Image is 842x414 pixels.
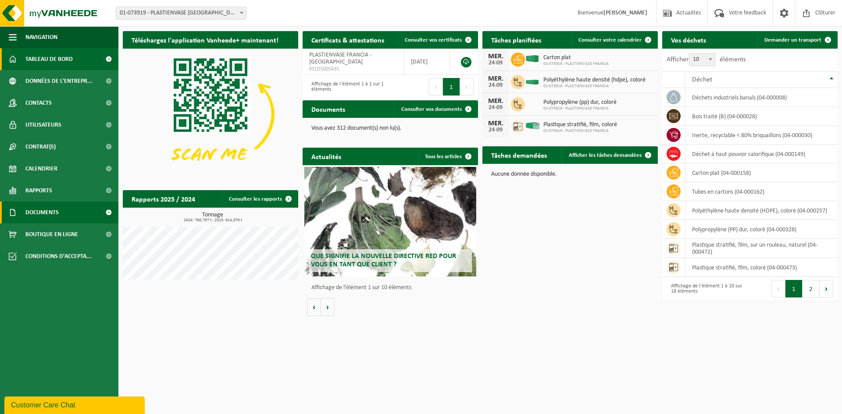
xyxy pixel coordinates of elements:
[127,218,298,223] span: 2024: 789,797 t - 2025: 614,970 t
[25,158,57,180] span: Calendrier
[487,60,504,66] div: 24-09
[571,31,657,49] a: Consulter votre calendrier
[685,220,838,239] td: polypropylène (PP) dur, coloré (04-000328)
[562,146,657,164] a: Afficher les tâches demandées
[25,202,59,223] span: Documents
[4,395,146,414] iframe: chat widget
[309,66,397,73] span: RED25005435
[25,180,52,202] span: Rapports
[689,53,715,66] span: 10
[603,10,647,16] strong: [PERSON_NAME]
[303,31,393,48] h2: Certificats & attestations
[394,100,477,118] a: Consulter vos documents
[491,171,649,177] p: Aucune donnée disponible.
[578,37,642,43] span: Consulter votre calendrier
[525,55,540,63] img: HK-XC-40-GN-00
[689,53,715,66] span: 10
[307,77,386,96] div: Affichage de l'élément 1 à 1 sur 1 éléments
[25,48,73,70] span: Tableau de bord
[487,53,504,60] div: MER.
[820,280,833,297] button: Next
[757,31,837,49] a: Demander un transport
[429,78,443,96] button: Previous
[569,152,642,158] span: Afficher les tâches demandées
[443,78,460,96] button: 1
[401,106,462,112] span: Consulter vos documents
[685,88,838,107] td: déchets industriels banals (04-000008)
[25,70,93,92] span: Données de l'entrepr...
[487,82,504,88] div: 24-09
[116,7,246,19] span: 01-073919 - PLASTIENVASE FRANCIA - ARRAS
[303,100,354,117] h2: Documents
[482,146,556,163] h2: Tâches demandées
[667,56,746,63] label: Afficher éléments
[785,280,803,297] button: 1
[116,7,246,20] span: 01-073919 - PLASTIENVASE FRANCIA - ARRAS
[311,125,469,131] p: Vous avez 312 document(s) non lu(s).
[543,99,617,106] span: Polypropylène (pp) dur, coloré
[543,77,646,84] span: Polyéthylène haute densité (hdpe), coloré
[25,245,92,267] span: Conditions d'accepta...
[543,61,609,67] span: 01-073919 - PLASTIENVASE FRANCIA
[543,54,609,61] span: Carton plat
[543,106,617,111] span: 01-073919 - PLASTIENVASE FRANCIA
[487,98,504,105] div: MER.
[685,239,838,258] td: plastique stratifié, film, sur un rouleau, naturel (04-000472)
[25,136,56,158] span: Contrat(s)
[123,190,204,207] h2: Rapports 2025 / 2024
[685,163,838,182] td: carton plat (04-000158)
[123,31,287,48] h2: Téléchargez l'application Vanheede+ maintenant!
[321,298,335,316] button: Volgende
[460,78,474,96] button: Next
[123,49,298,180] img: Download de VHEPlus App
[692,76,712,83] span: Déchet
[543,128,617,134] span: 01-073919 - PLASTIENVASE FRANCIA
[771,280,785,297] button: Previous
[418,148,477,165] a: Tous les articles
[685,201,838,220] td: polyéthylène haute densité (HDPE), coloré (04-000257)
[662,31,715,48] h2: Vos déchets
[25,92,52,114] span: Contacts
[25,114,61,136] span: Utilisateurs
[543,121,617,128] span: Plastique stratifié, film, coloré
[311,253,456,268] span: Que signifie la nouvelle directive RED pour vous en tant que client ?
[487,127,504,133] div: 24-09
[487,105,504,111] div: 24-09
[685,145,838,163] td: déchet à haut pouvoir calorifique (04-000149)
[525,77,540,85] img: HK-XC-20-GN-00
[764,37,821,43] span: Demander un transport
[311,285,474,291] p: Affichage de l'élément 1 sur 10 éléments
[685,126,838,145] td: inerte, recyclable < 80% briquaillons (04-000030)
[222,190,297,208] a: Consulter les rapports
[398,31,477,49] a: Consulter vos certificats
[685,182,838,201] td: tubes en cartons (04-000162)
[405,37,462,43] span: Consulter vos certificats
[525,122,540,130] img: HK-XP-30-GN-00
[127,212,298,223] h3: Tonnage
[309,52,371,65] span: PLASTIENVASE FRANCIA - [GEOGRAPHIC_DATA]
[482,31,550,48] h2: Tâches planifiées
[543,84,646,89] span: 01-073919 - PLASTIENVASE FRANCIA
[685,258,838,277] td: plastique stratifié, film, coloré (04-000473)
[304,167,476,276] a: Que signifie la nouvelle directive RED pour vous en tant que client ?
[487,75,504,82] div: MER.
[303,148,350,165] h2: Actualités
[487,120,504,127] div: MER.
[803,280,820,297] button: 2
[25,223,78,245] span: Boutique en ligne
[307,298,321,316] button: Vorige
[667,279,746,298] div: Affichage de l'élément 1 à 10 sur 18 éléments
[404,49,450,75] td: [DATE]
[25,26,57,48] span: Navigation
[685,107,838,126] td: bois traité (B) (04-000028)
